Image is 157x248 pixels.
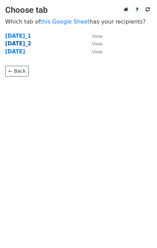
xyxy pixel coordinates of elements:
small: View [92,34,102,39]
a: ← Back [5,66,29,77]
p: Which tab of has your recipients? [5,18,152,25]
h3: Choose tab [5,5,152,15]
a: View [85,48,102,55]
small: View [92,49,102,54]
a: View [85,33,102,39]
iframe: Chat Widget [122,215,157,248]
a: [DATE]_1 [5,33,31,39]
a: [DATE] [5,48,25,55]
a: this Google Sheet [40,18,90,25]
small: View [92,41,102,46]
a: View [85,41,102,47]
a: [DATE]_2 [5,41,31,47]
